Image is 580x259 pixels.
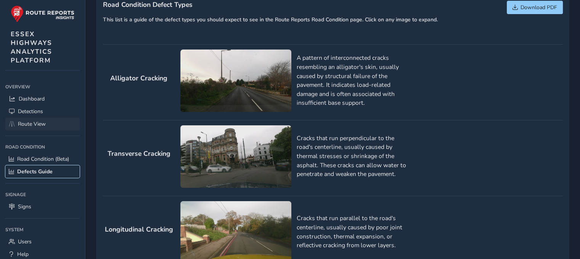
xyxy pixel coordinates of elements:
span: Download PDF [521,4,557,11]
span: Dashboard [19,95,45,102]
a: Road Condition (Beta) [5,153,80,165]
div: Overview [5,81,80,93]
div: System [5,224,80,235]
span: Route View [18,120,46,128]
span: Signs [18,203,31,210]
span: Users [18,238,32,245]
h2: Longitudinal Cracking [103,225,175,233]
a: Detections [5,105,80,118]
span: ESSEX HIGHWAYS ANALYTICS PLATFORM [11,30,52,65]
h2: Transverse Cracking [103,150,175,158]
span: Defects Guide [17,168,53,175]
a: Route View [5,118,80,130]
button: Download PDF [507,1,563,14]
img: Transverse Cracking [180,125,291,188]
p: Cracks that run perpendicular to the road's centerline, usually caused by thermal stresses or shr... [297,134,408,179]
h2: Alligator Cracking [103,74,175,82]
div: Signage [5,189,80,200]
a: Defects Guide [5,165,80,178]
span: Detections [18,108,43,115]
p: A pattern of interconnected cracks resembling an alligator's skin, usually caused by structural f... [297,54,408,108]
span: Help [17,251,29,258]
div: Road Condition [5,141,80,153]
p: Cracks that run parallel to the road's centerline, usually caused by poor joint construction, the... [297,214,408,250]
a: Users [5,235,80,248]
span: Road Condition (Beta) [17,155,69,163]
a: Dashboard [5,93,80,105]
h1: Road Condition Defect Types [103,1,438,9]
a: Signs [5,200,80,213]
img: rr logo [11,5,74,22]
img: Alligator Cracking [180,50,291,112]
h6: This list is a guide of the defect types you should expect to see in the Route Reports Road Condi... [103,17,438,23]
